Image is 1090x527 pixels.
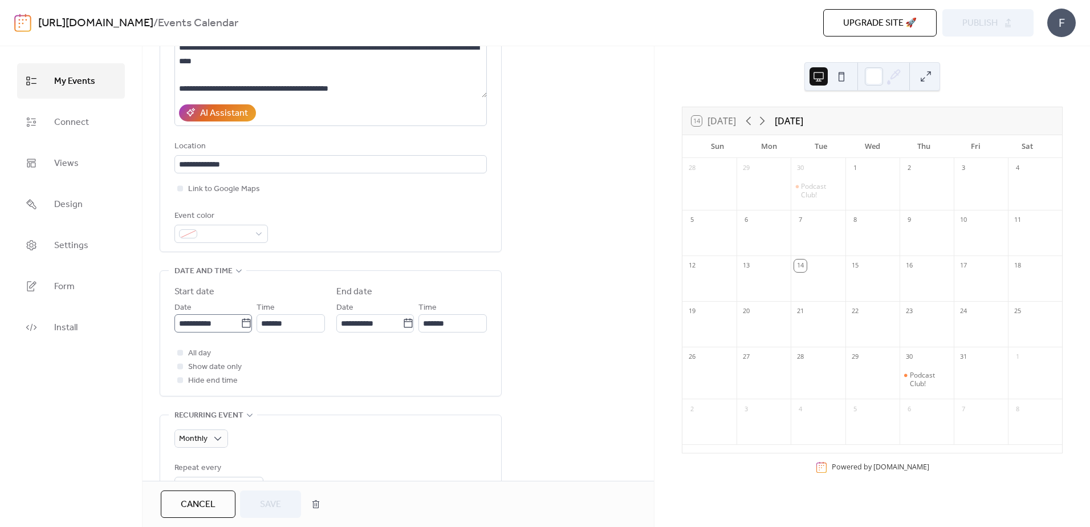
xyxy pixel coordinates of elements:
[17,228,125,263] a: Settings
[14,14,31,32] img: logo
[174,140,485,153] div: Location
[17,187,125,222] a: Design
[849,260,861,272] div: 15
[849,214,861,226] div: 8
[849,305,861,318] div: 22
[849,403,861,415] div: 5
[950,135,1002,158] div: Fri
[775,114,803,128] div: [DATE]
[740,162,753,175] div: 29
[17,310,125,345] a: Install
[17,63,125,99] a: My Events
[257,301,275,315] span: Time
[54,72,95,91] span: My Events
[740,403,753,415] div: 3
[1011,162,1024,175] div: 4
[1011,403,1024,415] div: 8
[418,301,437,315] span: Time
[1047,9,1076,37] div: F
[957,162,970,175] div: 3
[188,183,260,196] span: Link to Google Maps
[903,162,916,175] div: 2
[795,135,847,158] div: Tue
[181,498,215,512] span: Cancel
[794,162,807,175] div: 30
[54,113,89,132] span: Connect
[873,463,929,472] a: [DOMAIN_NAME]
[794,260,807,272] div: 14
[153,13,158,34] b: /
[158,13,238,34] b: Events Calendar
[686,351,698,363] div: 26
[794,305,807,318] div: 21
[957,260,970,272] div: 17
[692,135,743,158] div: Sun
[686,403,698,415] div: 2
[336,301,353,315] span: Date
[740,305,753,318] div: 20
[801,182,840,200] div: Podcast Club!
[1001,135,1053,158] div: Sat
[740,351,753,363] div: 27
[743,135,795,158] div: Mon
[54,196,83,214] span: Design
[900,371,954,388] div: Podcast Club!
[174,461,261,475] div: Repeat every
[910,371,949,388] div: Podcast Club!
[161,490,235,518] button: Cancel
[686,214,698,226] div: 5
[17,269,125,304] a: Form
[686,260,698,272] div: 12
[179,431,208,447] span: Monthly
[740,260,753,272] div: 13
[174,301,192,315] span: Date
[200,107,248,120] div: AI Assistant
[1011,305,1024,318] div: 25
[903,260,916,272] div: 16
[957,305,970,318] div: 24
[794,214,807,226] div: 7
[188,374,238,388] span: Hide end time
[832,463,929,472] div: Powered by
[1011,214,1024,226] div: 11
[17,104,125,140] a: Connect
[174,409,243,423] span: Recurring event
[794,403,807,415] div: 4
[849,162,861,175] div: 1
[174,209,266,223] div: Event color
[898,135,950,158] div: Thu
[38,13,153,34] a: [URL][DOMAIN_NAME]
[686,305,698,318] div: 19
[1011,260,1024,272] div: 18
[54,155,79,173] span: Views
[794,351,807,363] div: 28
[823,9,937,37] button: Upgrade site 🚀
[957,214,970,226] div: 10
[740,214,753,226] div: 6
[179,104,256,121] button: AI Assistant
[957,403,970,415] div: 7
[686,162,698,175] div: 28
[903,305,916,318] div: 23
[336,285,372,299] div: End date
[1011,351,1024,363] div: 1
[188,360,242,374] span: Show date only
[847,135,898,158] div: Wed
[188,347,211,360] span: All day
[849,351,861,363] div: 29
[791,182,845,200] div: Podcast Club!
[903,214,916,226] div: 9
[957,351,970,363] div: 31
[903,351,916,363] div: 30
[54,319,78,337] span: Install
[54,278,75,296] span: Form
[843,17,917,30] span: Upgrade site 🚀
[174,265,233,278] span: Date and time
[174,285,214,299] div: Start date
[54,237,88,255] span: Settings
[17,145,125,181] a: Views
[903,403,916,415] div: 6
